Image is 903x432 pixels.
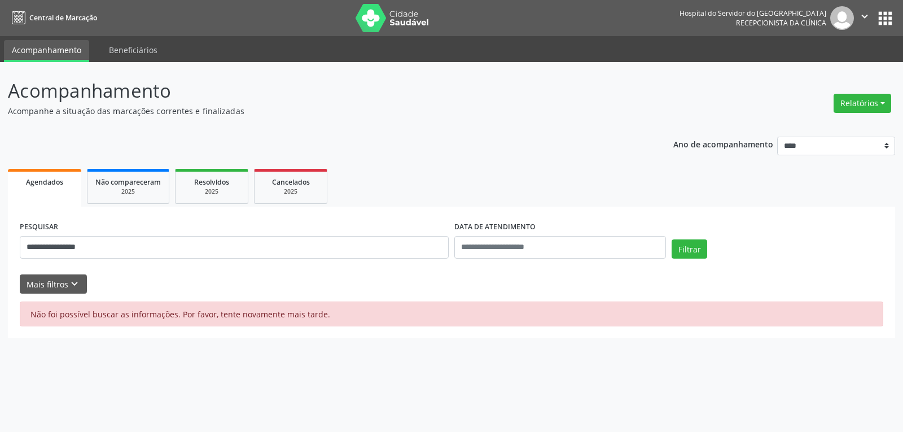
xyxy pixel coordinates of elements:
button: Relatórios [834,94,891,113]
a: Beneficiários [101,40,165,60]
button: Filtrar [672,239,707,259]
span: Central de Marcação [29,13,97,23]
label: DATA DE ATENDIMENTO [454,219,536,236]
span: Recepcionista da clínica [736,18,826,28]
div: Hospital do Servidor do [GEOGRAPHIC_DATA] [680,8,826,18]
p: Ano de acompanhamento [673,137,773,151]
button:  [854,6,875,30]
i:  [858,10,871,23]
a: Central de Marcação [8,8,97,27]
i: keyboard_arrow_down [68,278,81,290]
label: PESQUISAR [20,219,58,236]
span: Agendados [26,177,63,187]
p: Acompanhamento [8,77,629,105]
span: Não compareceram [95,177,161,187]
div: 2025 [95,187,161,196]
a: Acompanhamento [4,40,89,62]
img: img [830,6,854,30]
div: Não foi possível buscar as informações. Por favor, tente novamente mais tarde. [20,302,883,326]
button: apps [875,8,895,28]
button: Mais filtroskeyboard_arrow_down [20,274,87,294]
div: 2025 [262,187,319,196]
span: Resolvidos [194,177,229,187]
span: Cancelados [272,177,310,187]
p: Acompanhe a situação das marcações correntes e finalizadas [8,105,629,117]
div: 2025 [183,187,240,196]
